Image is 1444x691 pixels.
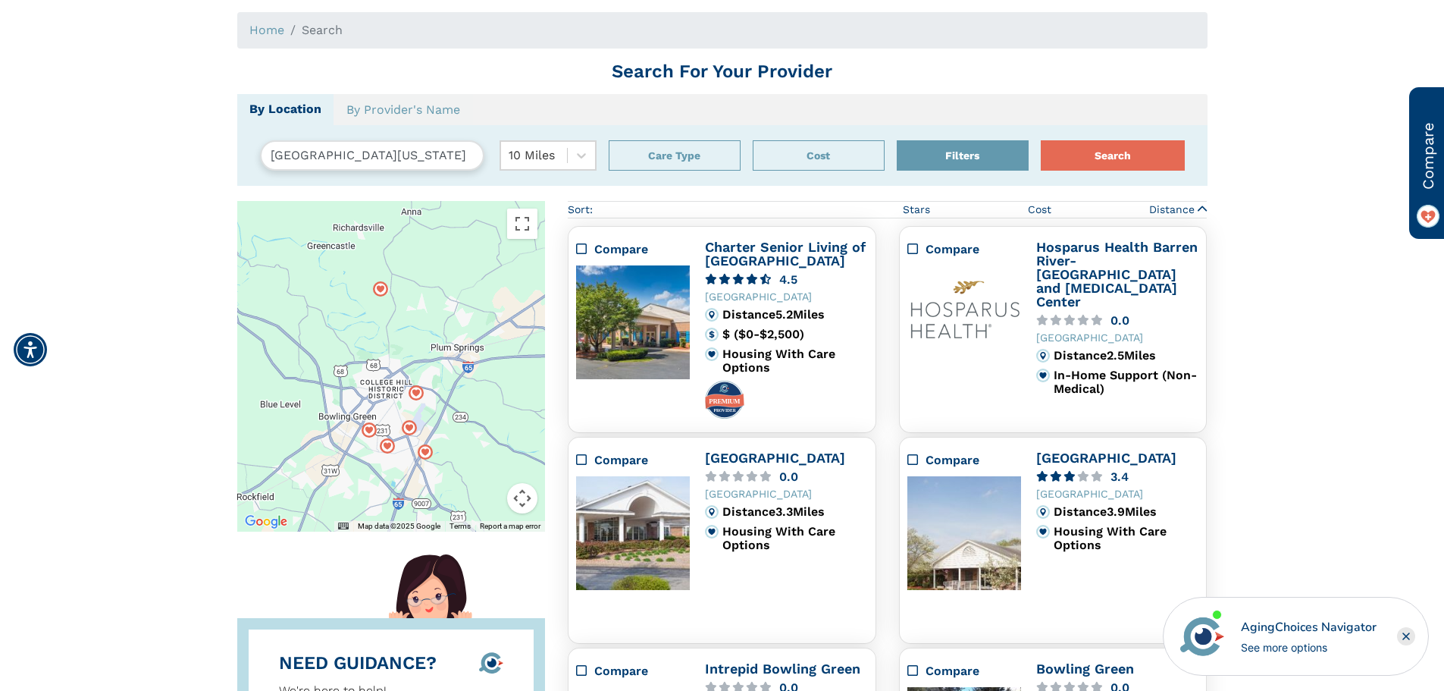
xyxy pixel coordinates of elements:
[260,140,484,171] input: Search by City, State, or Zip Code
[1041,140,1185,171] button: Search
[705,488,868,499] div: [GEOGRAPHIC_DATA]
[722,347,868,375] div: Housing With Care Options
[722,505,868,519] div: Distance 3.3 Miles
[1110,471,1129,482] div: 3.4
[705,505,719,519] img: distance.svg
[379,438,394,454] img: search-map-marker.svg
[373,281,388,297] img: search-map-marker.svg
[1176,611,1228,662] img: avatar
[302,23,343,37] span: Search
[361,422,376,438] img: search-map-marker.svg
[373,281,388,297] div: Popover trigger
[1036,349,1050,363] img: distance.svg
[1417,122,1439,190] span: Compare
[402,420,417,435] div: Popover trigger
[705,661,860,677] a: Intrepid Bowling Green
[705,450,845,466] a: [GEOGRAPHIC_DATA]
[926,451,1021,470] div: Compare
[1149,202,1195,218] span: Distance
[1036,488,1199,499] div: [GEOGRAPHIC_DATA]
[1054,505,1199,519] div: Distance 3.9 Miles
[507,209,537,239] button: Toggle fullscreen view
[14,333,47,366] div: Accessibility Menu
[479,652,503,674] img: 8-logo-icon.svg
[1036,505,1050,519] img: distance.svg
[1054,349,1199,363] div: Distance 2.5 Miles
[609,140,741,171] button: Care Type
[705,328,719,341] img: cost.svg
[897,140,1029,171] div: Popover trigger
[1417,205,1439,228] img: favorite_on.png
[1036,369,1050,382] img: primary.svg
[705,239,866,269] a: Charter Senior Living of [GEOGRAPHIC_DATA]
[249,23,284,37] a: Home
[722,525,868,552] div: Housing With Care Options
[361,422,376,438] div: Popover trigger
[907,662,1021,680] div: Compare
[402,420,417,435] img: search-map-marker.svg
[576,662,690,680] div: Compare
[907,451,1021,470] div: Compare
[409,385,424,400] div: Popover trigger
[897,140,1029,171] button: Filters
[1241,618,1377,636] div: AgingChoices Navigator
[1241,639,1377,655] div: See more options
[722,308,868,322] div: Distance 5.2 Miles
[576,451,690,470] div: Compare
[418,444,433,459] div: Popover trigger
[705,291,868,302] div: [GEOGRAPHIC_DATA]
[409,385,424,400] img: search-map-marker.svg
[753,140,885,171] button: Cost
[576,240,690,259] div: Compare
[1054,369,1199,396] div: In-Home Support (Non-Medical)
[480,522,540,530] a: Report a map error
[1036,315,1199,326] a: 0.0
[1397,627,1415,645] div: Close
[237,61,1208,83] h1: Search For Your Provider
[907,240,1021,259] div: Compare
[705,347,719,361] img: primary.svg
[722,328,868,341] div: $ ($0-$2,500)
[1036,239,1198,309] a: Hosparus Health Barren River-[GEOGRAPHIC_DATA] and [MEDICAL_DATA] Center
[594,662,690,680] div: Compare
[609,140,741,171] div: Popover trigger
[926,240,1021,259] div: Compare
[594,240,690,259] div: Compare
[1036,450,1176,466] a: [GEOGRAPHIC_DATA]
[779,274,797,285] div: 4.5
[241,512,291,532] a: Open this area in Google Maps (opens a new window)
[379,438,394,454] div: Popover trigger
[1036,661,1134,677] a: Bowling Green
[449,522,471,530] a: Terms (opens in new tab)
[237,94,334,125] a: By Location
[1036,332,1199,343] div: [GEOGRAPHIC_DATA]
[418,444,433,459] img: search-map-marker.svg
[705,381,744,419] img: premium-profile-badge.svg
[779,471,798,482] div: 0.0
[1054,525,1199,552] div: Housing With Care Options
[338,521,349,532] button: Keyboard shortcuts
[507,483,537,514] button: Map camera controls
[705,308,719,322] img: distance.svg
[926,662,1021,680] div: Compare
[237,12,1208,49] nav: breadcrumb
[705,471,868,482] a: 0.0
[753,140,885,171] div: Popover trigger
[705,274,868,285] a: 4.5
[389,554,472,637] img: hello-there-lady.svg
[334,94,473,126] a: By Provider's Name
[358,522,440,530] span: Map data ©2025 Google
[705,525,719,539] img: primary.svg
[594,451,690,470] div: Compare
[279,652,437,674] div: NEED GUIDANCE?
[1028,202,1051,218] span: Cost
[241,512,291,532] img: Google
[903,202,930,218] span: Stars
[1036,471,1199,482] a: 3.4
[1036,525,1050,539] img: primary.svg
[568,202,593,218] div: Sort:
[1110,315,1129,326] div: 0.0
